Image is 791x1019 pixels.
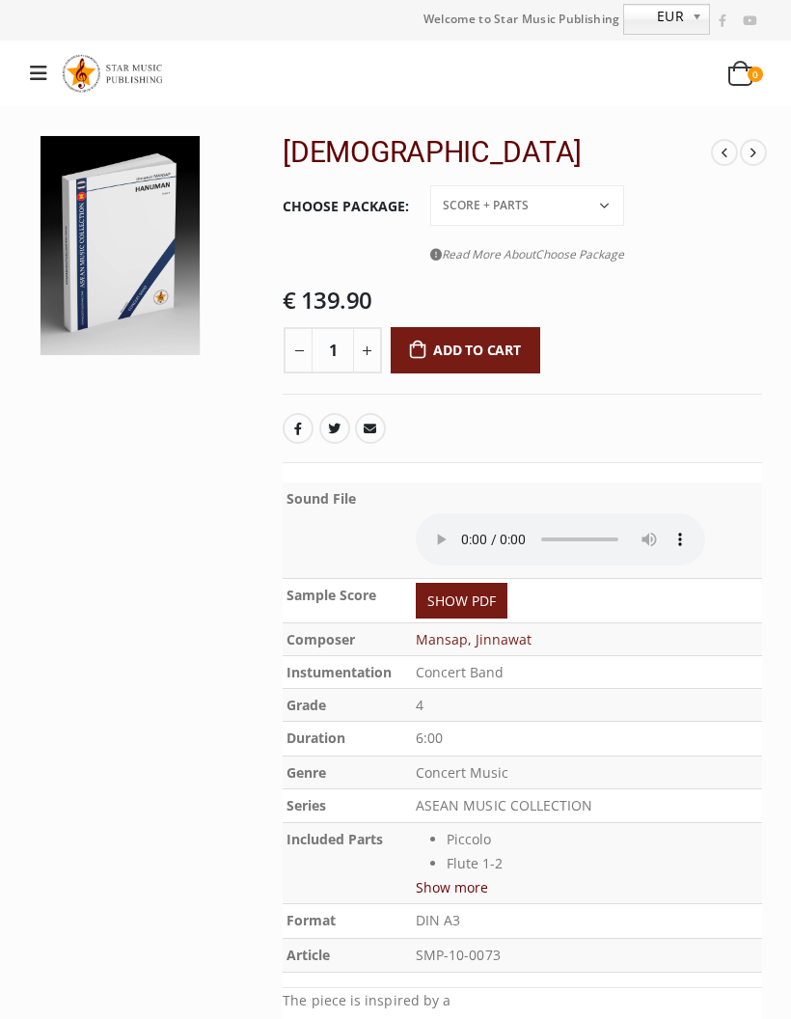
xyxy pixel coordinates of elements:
button: + [353,327,382,373]
span: Welcome to Star Music Publishing [423,5,620,34]
li: Flute 1-2 [447,851,758,875]
label: Choose Package [283,186,409,227]
p: DIN A3 [416,908,758,934]
a: Twitter [319,413,350,444]
h2: [DEMOGRAPHIC_DATA] [283,135,712,170]
b: Grade [286,696,326,714]
span: 0 [748,67,763,82]
input: Product quantity [312,327,354,373]
td: Concert Music [412,756,762,788]
b: Composer [286,630,355,648]
td: 4 [412,688,762,721]
span: € [283,284,296,316]
a: Email [355,413,386,444]
b: Genre [286,763,326,782]
a: Facebook [710,9,735,34]
a: Facebook [283,413,314,444]
a: Mansap, Jinnawat [416,630,532,648]
a: SHOW PDF [416,583,507,619]
button: Show more [416,875,488,899]
button: - [284,327,313,373]
img: SMP-10-0073 3D [41,136,200,355]
p: 6:00 [416,726,758,752]
p: SMP-10-0073 [416,943,758,969]
a: Youtube [737,9,762,34]
p: ASEAN MUSIC COLLECTION [416,793,758,819]
th: Sample Score [283,578,412,622]
bdi: 139.90 [283,284,372,316]
img: Star Music Publishing [62,50,171,96]
b: Format [286,911,336,929]
li: Piccolo [447,827,758,851]
td: Concert Band [412,655,762,688]
a: Read More AboutChoose Package [430,242,624,266]
b: Instumentation [286,663,392,681]
b: Sound File [286,489,356,508]
span: EUR [624,5,684,28]
b: Duration [286,729,345,747]
button: Add to cart [391,327,540,373]
span: Choose Package [535,246,624,262]
b: Article [286,946,330,964]
b: Included Parts [286,830,383,848]
b: Series [286,796,326,814]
